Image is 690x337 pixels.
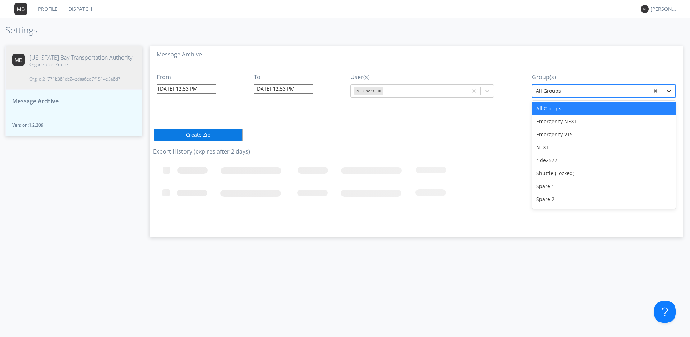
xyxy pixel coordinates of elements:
img: 373638.png [12,54,25,66]
img: 373638.png [14,3,27,15]
div: [PERSON_NAME] [650,5,677,13]
span: Organization Profile [29,62,132,68]
span: Version: 1.2.209 [12,122,135,128]
iframe: Toggle Customer Support [654,301,676,323]
div: Emergency NEXT [532,115,676,128]
span: Message Archive [12,97,59,105]
span: [US_STATE] Bay Transportation Authority [29,54,132,62]
div: Spare 1 [532,180,676,193]
h3: User(s) [350,74,494,81]
button: [US_STATE] Bay Transportation AuthorityOrganization ProfileOrg id:21771b381dc24bdaa6ee7f1514e5a8d7 [5,46,142,90]
h3: Group(s) [532,74,676,81]
div: Shuttle (Locked) [532,167,676,180]
div: Spare 2 [532,193,676,206]
div: All Users [354,87,376,95]
button: Version:1.2.209 [5,113,142,136]
button: Message Archive [5,90,142,113]
h3: Export History (expires after 2 days) [153,149,679,155]
h3: From [157,74,216,81]
div: Remove All Users [376,87,383,95]
img: 373638.png [641,5,649,13]
div: ride2577 [532,154,676,167]
div: NEXT [532,141,676,154]
div: Emergency VTS [532,128,676,141]
div: Test Group [532,206,676,219]
span: Org id: 21771b381dc24bdaa6ee7f1514e5a8d7 [29,76,132,82]
h3: To [254,74,313,81]
div: All Groups [532,102,676,115]
h3: Message Archive [157,51,676,58]
button: Create Zip [153,128,243,141]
